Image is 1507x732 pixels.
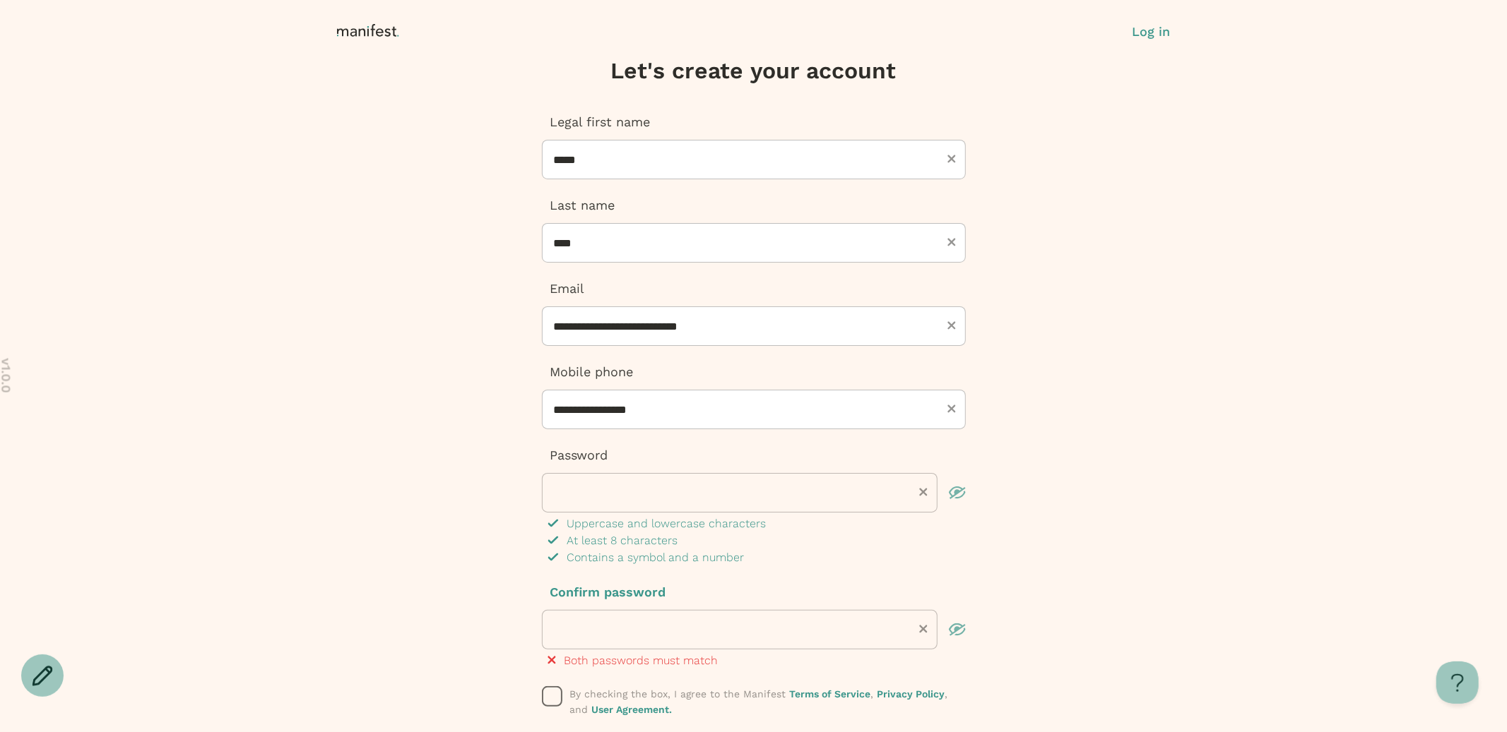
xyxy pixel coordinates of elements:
[877,688,945,700] a: Privacy Policy
[567,532,678,549] p: At least 8 characters
[790,688,871,700] a: Terms of Service
[542,280,966,298] p: Email
[565,652,719,669] p: Both passwords must match
[1133,23,1171,41] button: Log in
[542,56,966,85] h3: Let's create your account
[567,549,745,566] p: Contains a symbol and a number
[1436,661,1479,704] iframe: Help Scout Beacon - Open
[567,515,767,532] p: Uppercase and lowercase characters
[570,688,948,715] span: By checking the box, I agree to the Manifest , , and
[542,196,966,215] p: Last name
[542,363,966,381] p: Mobile phone
[592,704,673,715] a: User Agreement.
[542,446,966,464] p: Password
[542,113,966,131] p: Legal first name
[542,583,966,601] p: Confirm password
